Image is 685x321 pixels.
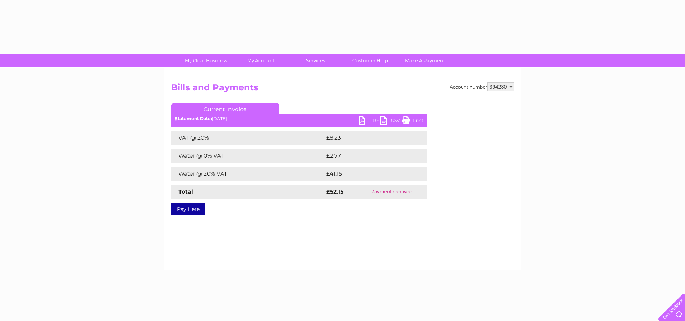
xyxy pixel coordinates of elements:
td: £8.23 [325,131,410,145]
a: Customer Help [341,54,400,67]
a: Pay Here [171,203,205,215]
a: My Account [231,54,290,67]
a: PDF [359,116,380,127]
h2: Bills and Payments [171,82,514,96]
b: Statement Date: [175,116,212,121]
td: VAT @ 20% [171,131,325,145]
td: Payment received [357,185,427,199]
td: £2.77 [325,149,410,163]
td: Water @ 20% VAT [171,167,325,181]
div: [DATE] [171,116,427,121]
div: Account number [450,82,514,91]
a: CSV [380,116,402,127]
td: £41.15 [325,167,411,181]
a: Current Invoice [171,103,279,114]
strong: £52.15 [326,188,343,195]
td: Water @ 0% VAT [171,149,325,163]
a: Services [286,54,345,67]
a: My Clear Business [176,54,236,67]
strong: Total [178,188,193,195]
a: Make A Payment [395,54,455,67]
a: Print [402,116,423,127]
